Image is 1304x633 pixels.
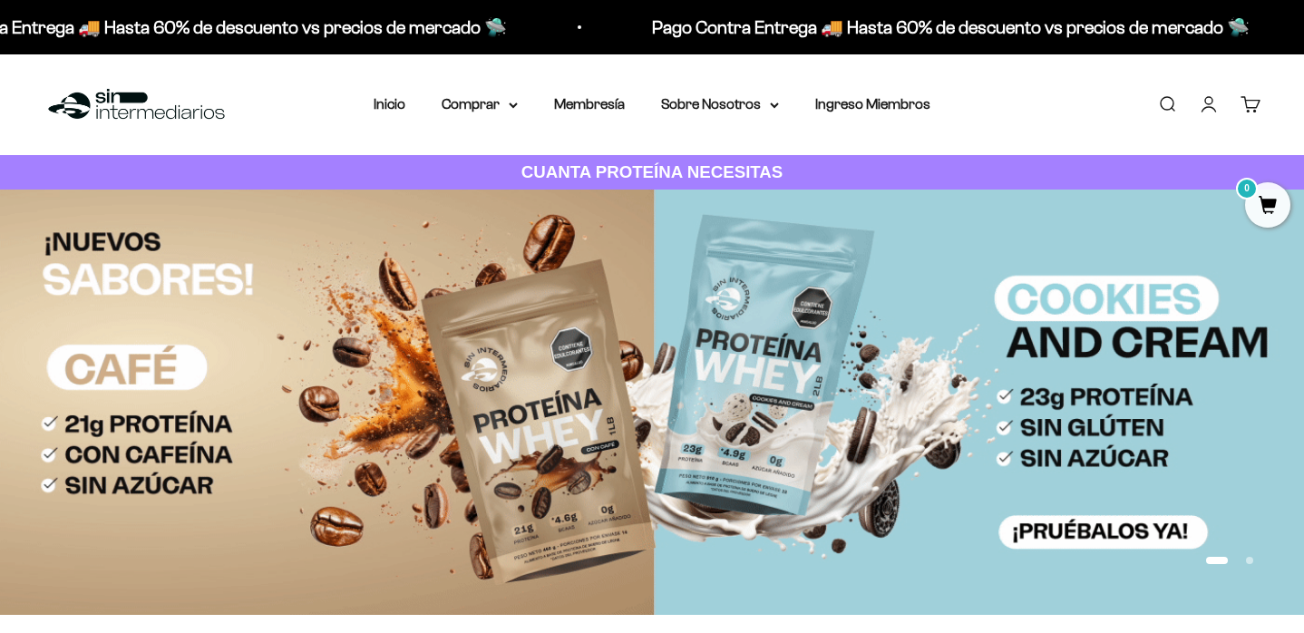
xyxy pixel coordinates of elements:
a: Inicio [374,96,405,112]
a: Ingreso Miembros [815,96,930,112]
summary: Comprar [442,93,518,116]
mark: 0 [1236,178,1258,200]
p: Pago Contra Entrega 🚚 Hasta 60% de descuento vs precios de mercado 🛸 [637,13,1234,42]
strong: CUANTA PROTEÍNA NECESITAS [521,162,783,181]
a: 0 [1245,197,1290,217]
a: Membresía [554,96,625,112]
summary: Sobre Nosotros [661,93,779,116]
